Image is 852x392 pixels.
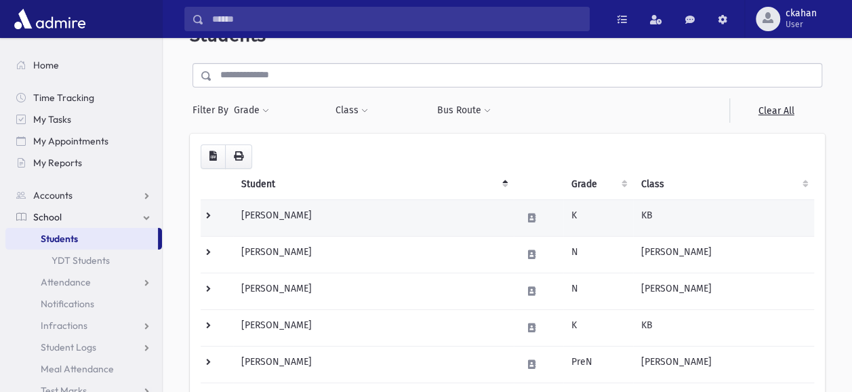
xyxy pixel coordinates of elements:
[436,98,491,123] button: Bus Route
[563,169,633,200] th: Grade: activate to sort column ascending
[5,130,162,152] a: My Appointments
[41,276,91,288] span: Attendance
[204,7,589,31] input: Search
[225,144,252,169] button: Print
[563,273,633,309] td: N
[335,98,369,123] button: Class
[33,189,73,201] span: Accounts
[11,5,89,33] img: AdmirePro
[33,211,62,223] span: School
[233,273,514,309] td: [PERSON_NAME]
[5,152,162,174] a: My Reports
[5,358,162,380] a: Meal Attendance
[5,109,162,130] a: My Tasks
[41,363,114,375] span: Meal Attendance
[233,98,270,123] button: Grade
[5,54,162,76] a: Home
[5,206,162,228] a: School
[633,273,814,309] td: [PERSON_NAME]
[5,184,162,206] a: Accounts
[5,228,158,250] a: Students
[5,271,162,293] a: Attendance
[233,236,514,273] td: [PERSON_NAME]
[233,169,514,200] th: Student: activate to sort column descending
[192,103,233,117] span: Filter By
[233,309,514,346] td: [PERSON_NAME]
[563,199,633,236] td: K
[786,19,817,30] span: User
[233,346,514,383] td: [PERSON_NAME]
[33,59,59,71] span: Home
[5,315,162,336] a: Infractions
[5,87,162,109] a: Time Tracking
[633,169,814,200] th: Class: activate to sort column ascending
[786,8,817,19] span: ckahan
[33,92,94,104] span: Time Tracking
[33,157,82,169] span: My Reports
[633,346,814,383] td: [PERSON_NAME]
[5,293,162,315] a: Notifications
[5,336,162,358] a: Student Logs
[41,341,96,353] span: Student Logs
[563,236,633,273] td: N
[233,199,514,236] td: [PERSON_NAME]
[729,98,822,123] a: Clear All
[41,319,87,332] span: Infractions
[33,113,71,125] span: My Tasks
[633,309,814,346] td: KB
[41,233,78,245] span: Students
[33,135,108,147] span: My Appointments
[633,236,814,273] td: [PERSON_NAME]
[633,199,814,236] td: KB
[201,144,226,169] button: CSV
[41,298,94,310] span: Notifications
[563,309,633,346] td: K
[5,250,162,271] a: YDT Students
[563,346,633,383] td: PreN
